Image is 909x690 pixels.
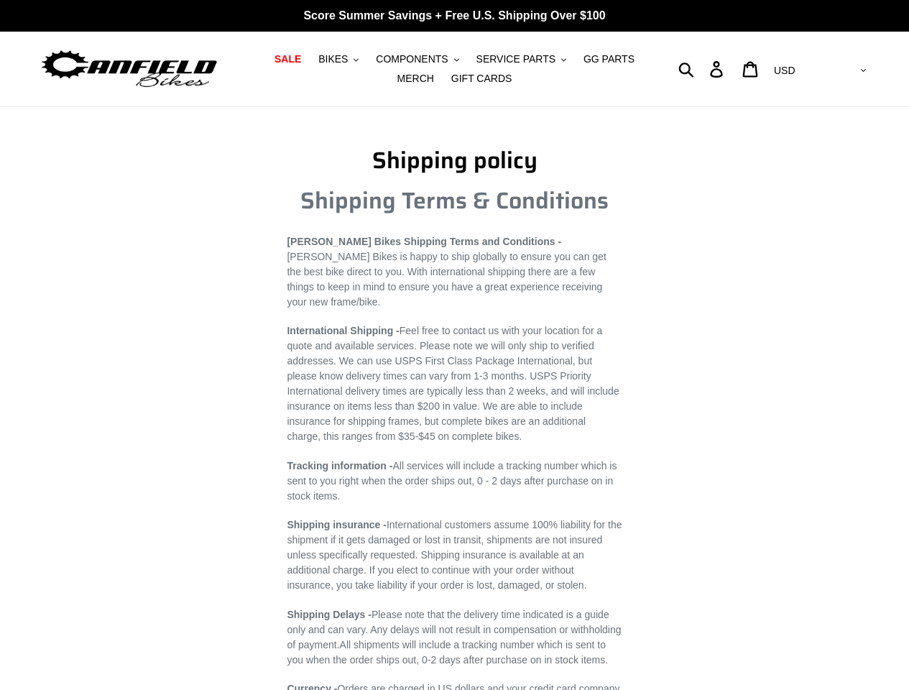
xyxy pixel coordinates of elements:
h1: Shipping policy [287,147,622,174]
a: SALE [267,50,308,69]
span: Please note that the delivery time indicated is a guide only and can vary. Any delays will not re... [287,609,621,650]
strong: [PERSON_NAME] Bikes Shipping Terms and Conditions - [287,236,561,247]
span: SERVICE PARTS [476,53,555,65]
button: COMPONENTS [369,50,466,69]
span: GIFT CARDS [451,73,512,85]
span: Feel free to contact us with your location for a quote and available services. Please note we wil... [287,325,619,442]
span: BIKES [318,53,348,65]
span: All services will include a tracking number which is sent to you right when the order ships out, ... [287,460,617,502]
h1: Shipping Terms & Conditions [287,187,622,214]
strong: Tracking information - [287,460,392,471]
p: [PERSON_NAME] Bikes is happy to ship globally to ensure you can get the best bike direct to you. ... [287,234,622,310]
a: MERCH [390,69,441,88]
span: MERCH [397,73,434,85]
span: SALE [274,53,301,65]
span: International customers assume 100% liability for the shipment if it gets damaged or lost in tran... [287,519,622,591]
strong: International Shipping - [287,325,399,336]
strong: Shipping Delays - [287,609,371,620]
span: GG PARTS [583,53,635,65]
span: COMPONENTS [376,53,448,65]
a: GIFT CARDS [444,69,520,88]
p: All shipments will include a tracking number which is sent to you when the order ships out, 0-2 d... [287,607,622,668]
a: GG PARTS [576,50,642,69]
button: SERVICE PARTS [469,50,573,69]
button: BIKES [311,50,366,69]
img: Canfield Bikes [40,47,219,92]
strong: Shipping insurance - [287,519,386,530]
